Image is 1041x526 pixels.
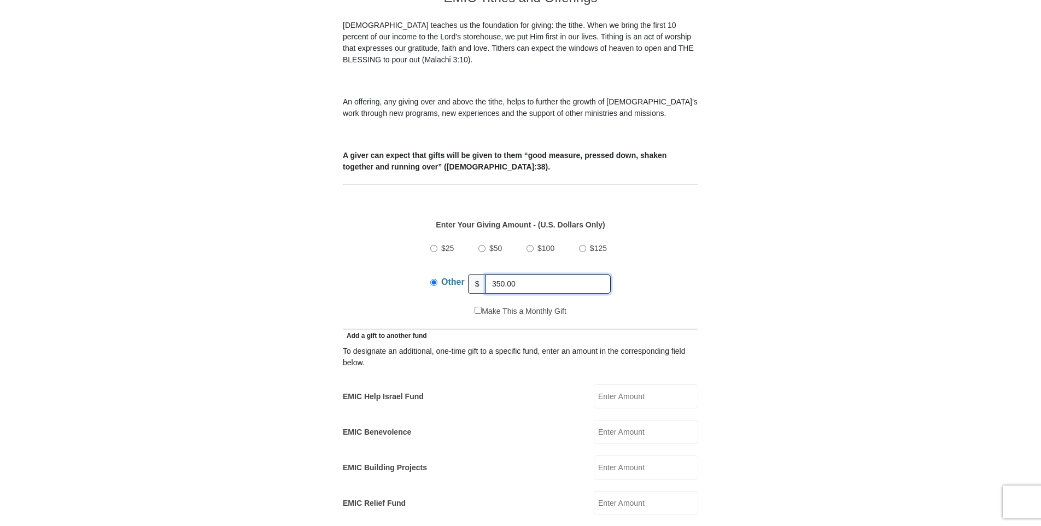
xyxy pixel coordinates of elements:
input: Enter Amount [594,455,698,480]
input: Enter Amount [594,384,698,408]
div: To designate an additional, one-time gift to a specific fund, enter an amount in the correspondin... [343,346,698,369]
span: $100 [537,244,554,253]
span: $125 [590,244,607,253]
span: $ [468,274,487,294]
span: Other [441,277,465,287]
label: Make This a Monthly Gift [475,306,566,317]
strong: Enter Your Giving Amount - (U.S. Dollars Only) [436,220,605,229]
p: An offering, any giving over and above the tithe, helps to further the growth of [DEMOGRAPHIC_DAT... [343,96,698,119]
label: EMIC Relief Fund [343,498,406,509]
span: $25 [441,244,454,253]
label: EMIC Benevolence [343,426,411,438]
span: $50 [489,244,502,253]
input: Enter Amount [594,420,698,444]
label: EMIC Help Israel Fund [343,391,424,402]
b: A giver can expect that gifts will be given to them “good measure, pressed down, shaken together ... [343,151,666,171]
input: Enter Amount [594,491,698,515]
label: EMIC Building Projects [343,462,427,474]
input: Other Amount [486,274,611,294]
p: [DEMOGRAPHIC_DATA] teaches us the foundation for giving: the tithe. When we bring the first 10 pe... [343,20,698,66]
span: Add a gift to another fund [343,332,427,340]
input: Make This a Monthly Gift [475,307,482,314]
